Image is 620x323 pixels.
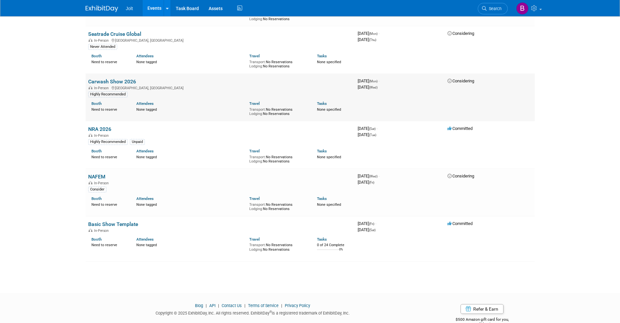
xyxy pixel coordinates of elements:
span: [DATE] [358,174,379,178]
img: In-Person Event [89,38,92,42]
span: [DATE] [358,227,376,232]
span: Lodging: [249,17,263,21]
a: Terms of Service [248,303,279,308]
span: In-Person [94,86,111,90]
span: [DATE] [358,78,379,83]
div: Consider [88,187,106,192]
span: Lodging: [249,247,263,252]
span: In-Person [94,38,111,43]
a: Seatrade Cruise Global [88,31,141,37]
span: (Fri) [369,222,374,226]
a: Booth [91,237,102,242]
span: (Thu) [369,38,376,42]
sup: ® [269,310,272,314]
a: Attendees [136,54,154,58]
div: Copyright © 2025 ExhibitDay, Inc. All rights reserved. ExhibitDay is a registered trademark of Ex... [86,309,420,316]
div: Unpaid [130,139,145,145]
a: NAFEM [88,174,105,180]
a: Tasks [317,196,327,201]
div: [GEOGRAPHIC_DATA], [GEOGRAPHIC_DATA] [88,37,352,43]
div: 0 of 24 Complete [317,243,352,247]
a: Booth [91,196,102,201]
div: None tagged [136,106,244,112]
span: [DATE] [358,31,379,36]
a: Privacy Policy [285,303,310,308]
span: (Sat) [369,228,376,232]
a: Booth [91,149,102,153]
span: [DATE] [358,221,376,226]
span: Lodging: [249,159,263,163]
div: Highly Recommended [88,91,128,97]
a: Basic Show Template [88,221,138,227]
img: ExhibitDay [86,6,118,12]
span: (Wed) [369,175,378,178]
div: None tagged [136,59,244,64]
span: Considering [448,78,474,83]
img: In-Person Event [89,133,92,137]
a: Travel [249,196,260,201]
a: Blog [195,303,203,308]
a: Attendees [136,237,154,242]
span: Search [487,6,502,11]
a: Travel [249,54,260,58]
div: Need to reserve [91,59,127,64]
div: No Reservations No Reservations [249,201,307,211]
a: API [209,303,215,308]
a: Contact Us [222,303,242,308]
a: NRA 2026 [88,126,111,132]
span: Lodging: [249,207,263,211]
span: | [243,303,247,308]
a: Tasks [317,149,327,153]
span: (Mon) [369,32,378,35]
span: Considering [448,31,474,36]
a: Attendees [136,149,154,153]
span: - [379,78,379,83]
span: [DATE] [358,132,376,137]
div: Highly Recommended [88,139,128,145]
span: Transport: [249,155,266,159]
a: Booth [91,54,102,58]
span: (Wed) [369,86,378,89]
a: Refer & Earn [461,304,503,314]
a: Travel [249,237,260,242]
img: Brooke Valderrama [516,2,529,15]
div: None tagged [136,154,244,160]
a: Search [478,3,508,14]
img: In-Person Event [89,86,92,89]
span: - [379,174,379,178]
a: Tasks [317,54,327,58]
span: None specified [317,107,341,112]
div: Need to reserve [91,154,127,160]
td: 0% [339,248,343,257]
span: (Tue) [369,133,376,137]
img: In-Person Event [89,181,92,184]
a: Tasks [317,237,327,242]
a: Tasks [317,101,327,106]
span: Committed [448,221,473,226]
div: Need to reserve [91,106,127,112]
span: Considering [448,174,474,178]
div: None tagged [136,242,244,247]
span: Jolt [126,6,133,11]
span: - [377,126,378,131]
a: Carwash Show 2026 [88,78,136,85]
span: In-Person [94,133,111,138]
span: (Fri) [369,181,374,184]
div: Need to reserve [91,201,127,207]
span: [DATE] [358,126,378,131]
span: (Mon) [369,79,378,83]
span: Committed [448,126,473,131]
span: None specified [317,155,341,159]
span: | [216,303,221,308]
span: In-Person [94,229,111,233]
div: No Reservations No Reservations [249,154,307,164]
div: No Reservations No Reservations [249,242,307,252]
span: [DATE] [358,85,378,90]
a: Travel [249,101,260,106]
span: | [204,303,208,308]
span: Lodging: [249,112,263,116]
a: Attendees [136,196,154,201]
div: [GEOGRAPHIC_DATA], [GEOGRAPHIC_DATA] [88,85,352,90]
span: Transport: [249,60,266,64]
span: Transport: [249,243,266,247]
